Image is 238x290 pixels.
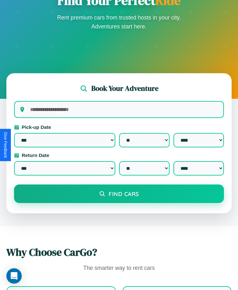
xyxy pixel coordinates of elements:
[6,268,22,284] div: Open Intercom Messenger
[6,263,232,273] p: The smarter way to rent cars
[14,153,224,158] label: Return Date
[14,184,224,203] button: Find Cars
[91,83,158,93] h2: Book Your Adventure
[55,13,183,31] p: Rent premium cars from trusted hosts in your city. Adventures start here.
[14,124,224,130] label: Pick-up Date
[6,245,232,259] h2: Why Choose CarGo?
[3,132,8,158] div: Give Feedback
